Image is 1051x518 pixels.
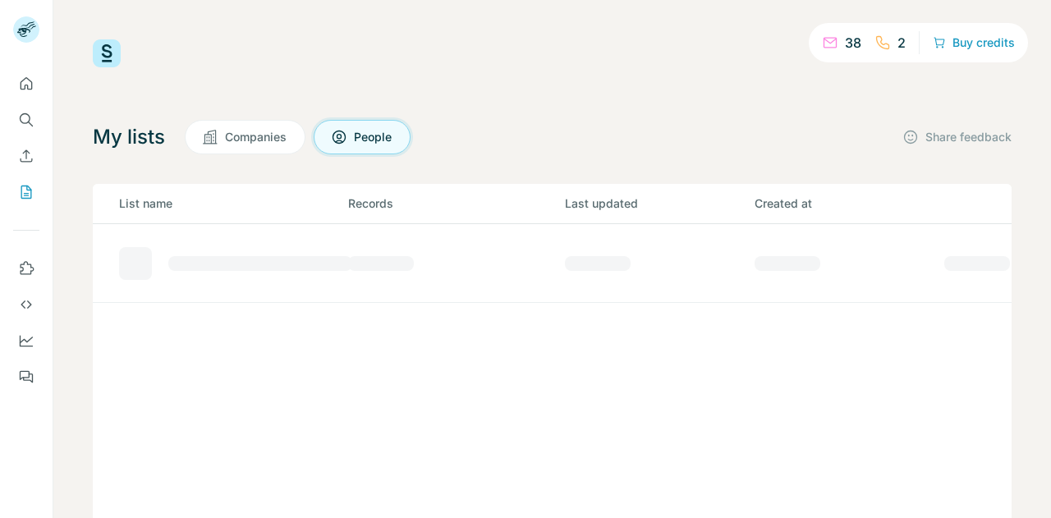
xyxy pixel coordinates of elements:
button: Dashboard [13,326,39,355]
button: My lists [13,177,39,207]
button: Use Surfe API [13,290,39,319]
span: People [354,129,393,145]
p: 38 [845,33,861,53]
button: Search [13,105,39,135]
p: Last updated [565,195,753,212]
p: Created at [755,195,943,212]
button: Quick start [13,69,39,99]
p: Records [348,195,563,212]
h4: My lists [93,124,165,150]
button: Enrich CSV [13,141,39,171]
button: Buy credits [933,31,1015,54]
p: List name [119,195,347,212]
button: Feedback [13,362,39,392]
img: Surfe Logo [93,39,121,67]
button: Use Surfe on LinkedIn [13,254,39,283]
p: 2 [897,33,906,53]
span: Companies [225,129,288,145]
button: Share feedback [902,129,1012,145]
